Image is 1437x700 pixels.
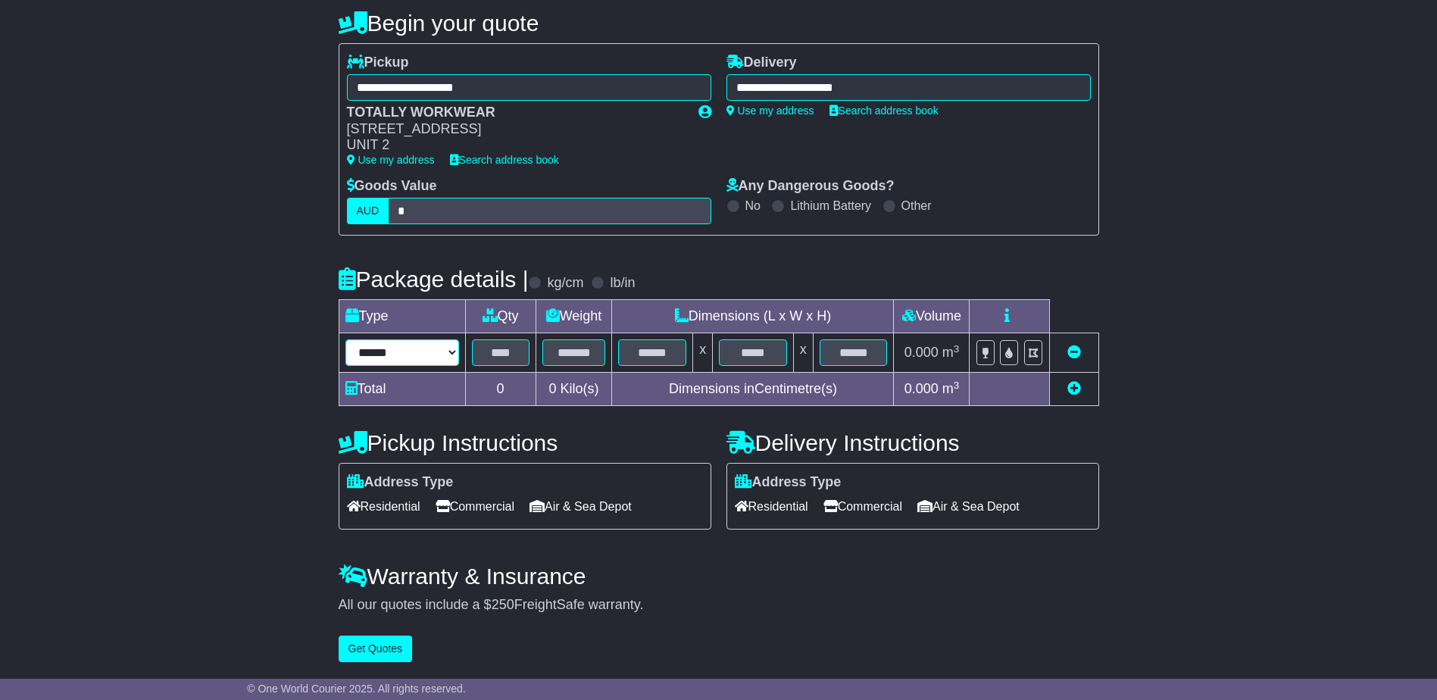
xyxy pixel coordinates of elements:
a: Use my address [726,105,814,117]
a: Search address book [450,154,559,166]
label: Other [901,198,932,213]
td: 0 [465,373,536,406]
h4: Warranty & Insurance [339,564,1099,589]
div: All our quotes include a $ FreightSafe warranty. [339,597,1099,614]
span: 0 [548,381,556,396]
td: Volume [894,300,970,333]
label: Any Dangerous Goods? [726,178,895,195]
div: TOTALLY WORKWEAR [347,105,683,121]
label: Address Type [735,474,842,491]
span: Residential [347,495,420,518]
span: m [942,381,960,396]
span: Commercial [436,495,514,518]
a: Add new item [1067,381,1081,396]
label: AUD [347,198,389,224]
td: x [793,333,813,373]
td: Dimensions (L x W x H) [612,300,894,333]
sup: 3 [954,380,960,391]
label: Pickup [347,55,409,71]
td: x [693,333,713,373]
span: Air & Sea Depot [530,495,632,518]
span: Air & Sea Depot [917,495,1020,518]
span: Residential [735,495,808,518]
td: Weight [536,300,612,333]
span: 250 [492,597,514,612]
a: Remove this item [1067,345,1081,360]
span: © One World Courier 2025. All rights reserved. [247,683,466,695]
h4: Pickup Instructions [339,430,711,455]
div: UNIT 2 [347,137,683,154]
h4: Package details | [339,267,529,292]
div: [STREET_ADDRESS] [347,121,683,138]
a: Search address book [829,105,939,117]
td: Total [339,373,465,406]
label: lb/in [610,275,635,292]
span: m [942,345,960,360]
td: Type [339,300,465,333]
td: Dimensions in Centimetre(s) [612,373,894,406]
a: Use my address [347,154,435,166]
label: Goods Value [347,178,437,195]
label: Lithium Battery [790,198,871,213]
label: No [745,198,761,213]
h4: Delivery Instructions [726,430,1099,455]
td: Qty [465,300,536,333]
span: Commercial [823,495,902,518]
label: Delivery [726,55,797,71]
label: Address Type [347,474,454,491]
span: 0.000 [904,381,939,396]
button: Get Quotes [339,636,413,662]
sup: 3 [954,343,960,355]
label: kg/cm [547,275,583,292]
h4: Begin your quote [339,11,1099,36]
td: Kilo(s) [536,373,612,406]
span: 0.000 [904,345,939,360]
